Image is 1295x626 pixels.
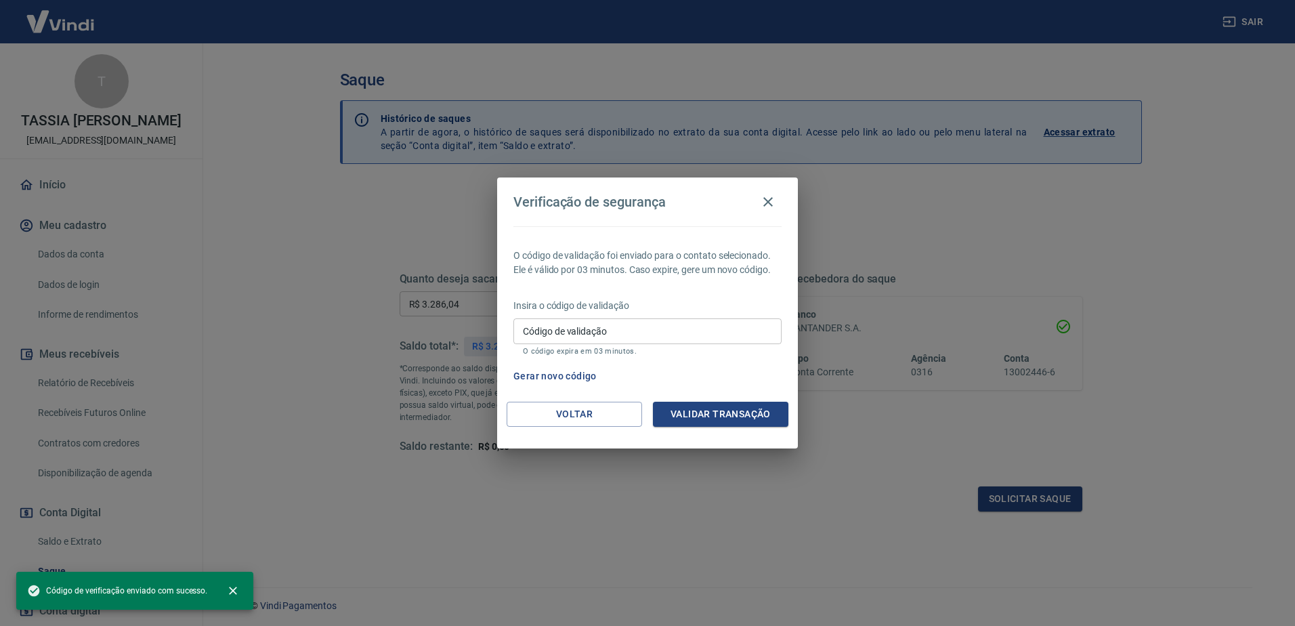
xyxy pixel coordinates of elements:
[513,194,666,210] h4: Verificação de segurança
[508,364,602,389] button: Gerar novo código
[513,299,782,313] p: Insira o código de validação
[507,402,642,427] button: Voltar
[653,402,788,427] button: Validar transação
[513,249,782,277] p: O código de validação foi enviado para o contato selecionado. Ele é válido por 03 minutos. Caso e...
[523,347,772,356] p: O código expira em 03 minutos.
[218,576,248,606] button: close
[27,584,207,598] span: Código de verificação enviado com sucesso.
